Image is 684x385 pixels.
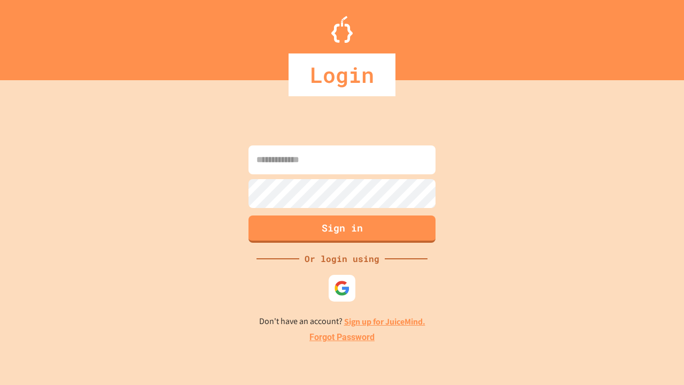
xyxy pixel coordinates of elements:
[334,280,350,296] img: google-icon.svg
[259,315,425,328] p: Don't have an account?
[299,252,385,265] div: Or login using
[639,342,673,374] iframe: chat widget
[289,53,395,96] div: Login
[595,296,673,341] iframe: chat widget
[309,331,375,344] a: Forgot Password
[248,215,436,243] button: Sign in
[344,316,425,327] a: Sign up for JuiceMind.
[331,16,353,43] img: Logo.svg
